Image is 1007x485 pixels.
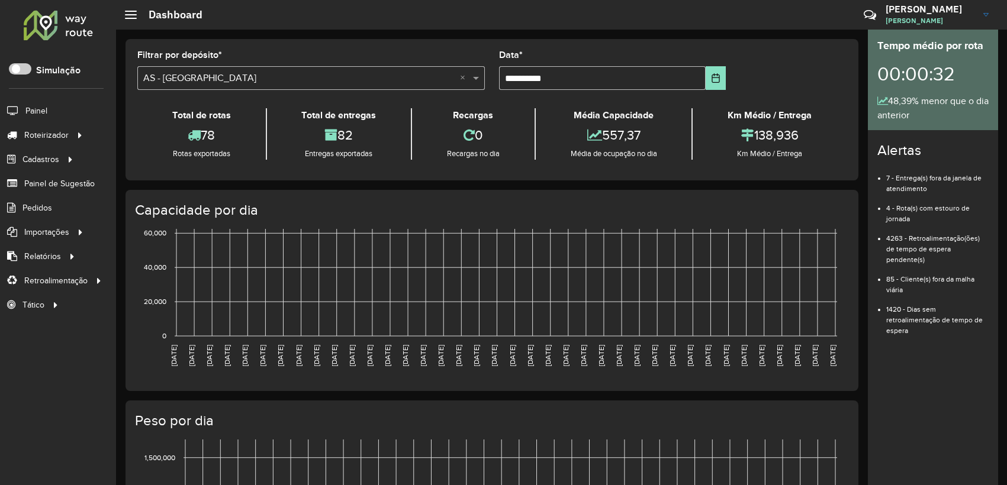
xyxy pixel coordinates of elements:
li: 1420 - Dias sem retroalimentação de tempo de espera [886,295,989,336]
div: Tempo médio por rota [877,38,989,54]
text: [DATE] [384,345,391,366]
span: Tático [22,299,44,311]
text: [DATE] [615,345,623,366]
text: [DATE] [401,345,409,366]
text: [DATE] [437,345,445,366]
label: Filtrar por depósito [137,48,222,62]
text: [DATE] [330,345,338,366]
text: [DATE] [313,345,320,366]
h2: Dashboard [137,8,202,21]
div: Recargas [415,108,532,122]
text: [DATE] [597,345,605,366]
a: Contato Rápido [857,2,883,28]
div: 138,936 [696,122,844,148]
button: Choose Date [706,66,726,90]
text: [DATE] [241,345,249,366]
text: [DATE] [722,345,730,366]
li: 4263 - Retroalimentação(ões) de tempo de espera pendente(s) [886,224,989,265]
text: [DATE] [259,345,266,366]
div: 78 [140,122,263,148]
li: 85 - Cliente(s) fora da malha viária [886,265,989,295]
text: [DATE] [686,345,694,366]
text: [DATE] [366,345,374,366]
div: Entregas exportadas [270,148,408,160]
text: [DATE] [793,345,801,366]
text: [DATE] [562,345,570,366]
text: [DATE] [544,345,552,366]
span: Painel [25,105,47,117]
text: [DATE] [348,345,356,366]
span: Roteirizador [24,129,69,141]
div: 557,37 [539,122,689,148]
li: 4 - Rota(s) com estouro de jornada [886,194,989,224]
span: Pedidos [22,202,52,214]
div: Total de entregas [270,108,408,122]
text: [DATE] [276,345,284,366]
text: [DATE] [419,345,427,366]
text: [DATE] [455,345,462,366]
text: [DATE] [526,345,534,366]
text: [DATE] [490,345,498,366]
text: [DATE] [170,345,178,366]
div: 48,39% menor que o dia anterior [877,94,989,122]
text: 1,500,000 [144,454,175,461]
text: [DATE] [829,345,837,366]
span: Cadastros [22,153,59,166]
text: [DATE] [633,345,641,366]
text: 60,000 [144,229,166,237]
div: Km Médio / Entrega [696,148,844,160]
li: 7 - Entrega(s) fora da janela de atendimento [886,164,989,194]
text: [DATE] [223,345,231,366]
text: [DATE] [580,345,587,366]
div: Rotas exportadas [140,148,263,160]
span: [PERSON_NAME] [886,15,974,26]
h3: [PERSON_NAME] [886,4,974,15]
text: [DATE] [651,345,658,366]
div: Total de rotas [140,108,263,122]
div: Recargas no dia [415,148,532,160]
span: Relatórios [24,250,61,263]
div: Km Médio / Entrega [696,108,844,122]
div: Média Capacidade [539,108,689,122]
div: 00:00:32 [877,54,989,94]
text: [DATE] [188,345,195,366]
text: [DATE] [758,345,765,366]
text: [DATE] [205,345,213,366]
h4: Alertas [877,142,989,159]
text: [DATE] [704,345,712,366]
span: Painel de Sugestão [24,177,95,190]
text: 40,000 [144,263,166,271]
span: Retroalimentação [24,274,88,287]
text: [DATE] [668,345,676,366]
div: 82 [270,122,408,148]
text: [DATE] [811,345,819,366]
label: Simulação [36,63,81,77]
text: 20,000 [144,298,166,305]
text: [DATE] [740,345,748,366]
text: [DATE] [509,345,516,366]
span: Clear all [460,71,470,85]
span: Importações [24,226,69,238]
h4: Peso por dia [135,412,847,429]
text: [DATE] [472,345,480,366]
div: Média de ocupação no dia [539,148,689,160]
h4: Capacidade por dia [135,202,847,219]
text: [DATE] [295,345,303,366]
div: 0 [415,122,532,148]
text: 0 [162,332,166,339]
label: Data [499,48,523,62]
text: [DATE] [776,345,783,366]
